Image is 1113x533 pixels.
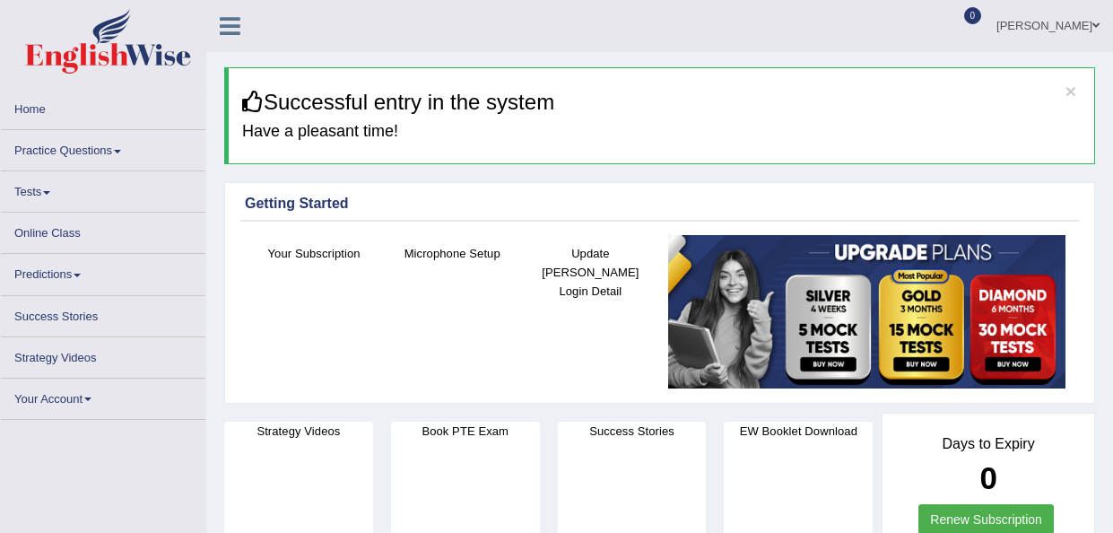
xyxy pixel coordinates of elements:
[1,379,205,414] a: Your Account
[1,89,205,124] a: Home
[1,171,205,206] a: Tests
[979,460,996,495] b: 0
[1,296,205,331] a: Success Stories
[530,244,650,301] h4: Update [PERSON_NAME] Login Detail
[1,337,205,372] a: Strategy Videos
[902,436,1074,452] h4: Days to Expiry
[668,235,1065,389] img: small5.jpg
[391,422,540,441] h4: Book PTE Exam
[1,213,205,248] a: Online Class
[964,7,982,24] span: 0
[242,123,1081,141] h4: Have a pleasant time!
[392,244,512,263] h4: Microphone Setup
[224,422,373,441] h4: Strategy Videos
[1,254,205,289] a: Predictions
[1065,82,1076,100] button: ×
[254,244,374,263] h4: Your Subscription
[242,91,1081,114] h3: Successful entry in the system
[558,422,707,441] h4: Success Stories
[245,193,1074,214] div: Getting Started
[724,422,873,441] h4: EW Booklet Download
[1,130,205,165] a: Practice Questions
